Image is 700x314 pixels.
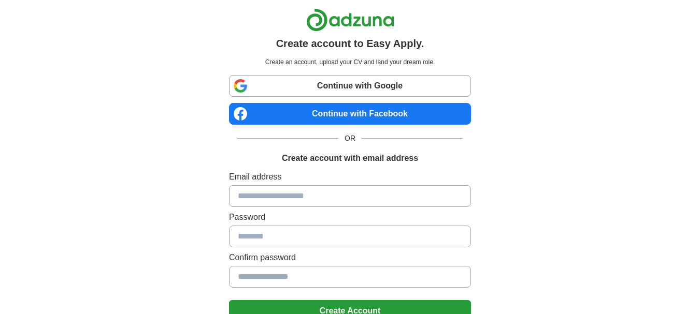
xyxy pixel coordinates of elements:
[229,103,471,125] a: Continue with Facebook
[229,171,471,183] label: Email address
[229,251,471,264] label: Confirm password
[229,75,471,97] a: Continue with Google
[306,8,394,32] img: Adzuna logo
[282,152,418,165] h1: Create account with email address
[338,133,362,144] span: OR
[276,36,424,51] h1: Create account to Easy Apply.
[229,211,471,223] label: Password
[231,57,469,67] p: Create an account, upload your CV and land your dream role.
